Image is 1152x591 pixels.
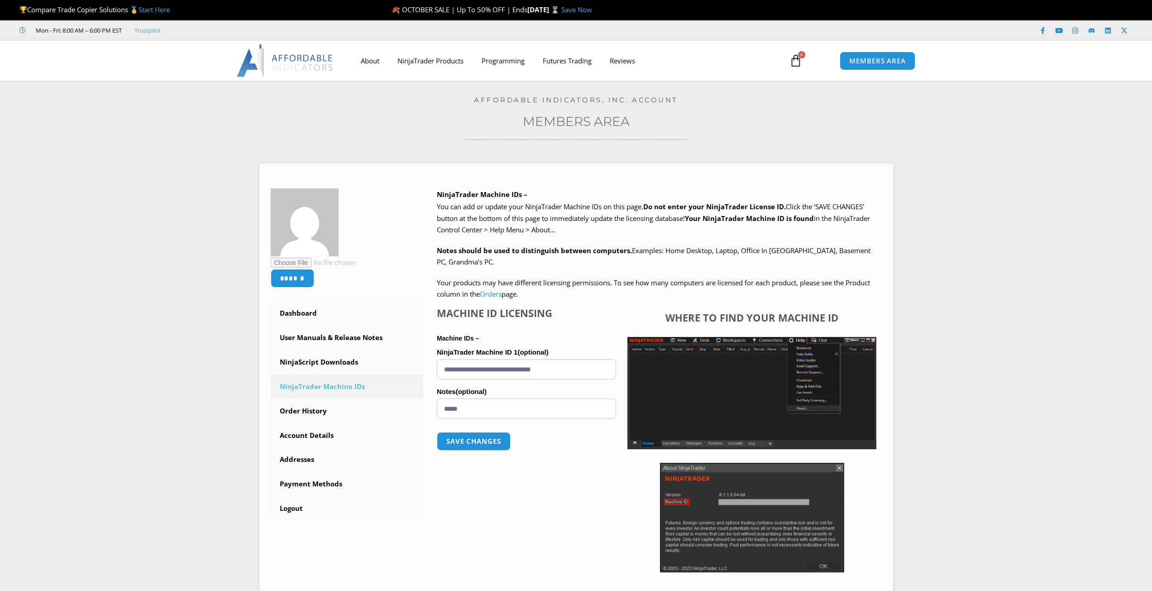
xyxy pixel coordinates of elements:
[517,348,548,356] span: (optional)
[271,302,424,520] nav: Account pages
[437,278,870,299] span: Your products may have different licensing permissions. To see how many computers are licensed fo...
[271,188,339,256] img: 07087a725f5987c903ac0c6cc52e959fa9d9f9ce261d1201ebda4f5ce7fa77ad
[437,190,527,199] b: NinjaTrader Machine IDs –
[19,5,170,14] span: Compare Trade Copier Solutions 🥇
[527,5,561,14] strong: [DATE] ⌛
[849,58,906,64] span: MEMBERS AREA
[561,5,592,14] a: Save Now
[134,25,161,36] a: Trustpilot
[437,385,616,399] label: Notes
[627,312,876,323] h4: Where to find your Machine ID
[534,50,601,71] a: Futures Trading
[776,48,816,74] a: 0
[643,202,786,211] b: Do not enter your NinjaTrader License ID.
[660,463,844,572] img: Screenshot 2025-01-17 114931 | Affordable Indicators – NinjaTrader
[271,448,424,471] a: Addresses
[271,472,424,496] a: Payment Methods
[271,399,424,423] a: Order History
[685,214,814,223] strong: Your NinjaTrader Machine ID is found
[840,52,915,70] a: MEMBERS AREA
[480,289,502,298] a: Orders
[352,50,388,71] a: About
[271,375,424,399] a: NinjaTrader Machine IDs
[271,302,424,325] a: Dashboard
[271,326,424,350] a: User Manuals & Release Notes
[237,44,334,77] img: LogoAI | Affordable Indicators – NinjaTrader
[437,202,643,211] span: You can add or update your NinjaTrader Machine IDs on this page.
[139,5,170,14] a: Start Here
[437,335,479,342] strong: Machine IDs –
[798,51,805,58] span: 0
[388,50,473,71] a: NinjaTrader Products
[392,5,527,14] span: 🍂 OCTOBER SALE | Up To 50% OFF | Ends
[271,497,424,520] a: Logout
[456,388,487,395] span: (optional)
[33,25,122,36] span: Mon - Fri: 8:00 AM – 6:00 PM EST
[523,114,630,129] a: Members Area
[437,246,870,267] span: Examples: Home Desktop, Laptop, Office In [GEOGRAPHIC_DATA], Basement PC, Grandma’s PC.
[352,50,779,71] nav: Menu
[437,246,632,255] strong: Notes should be used to distinguish between computers.
[601,50,644,71] a: Reviews
[437,346,616,359] label: NinjaTrader Machine ID 1
[271,351,424,374] a: NinjaScript Downloads
[437,202,870,234] span: Click the ‘SAVE CHANGES’ button at the bottom of this page to immediately update the licensing da...
[437,432,511,451] button: Save changes
[473,50,534,71] a: Programming
[20,6,27,13] img: 🏆
[627,337,876,449] img: Screenshot 2025-01-17 1155544 | Affordable Indicators – NinjaTrader
[271,424,424,447] a: Account Details
[474,96,678,104] a: Affordable Indicators, Inc. Account
[437,307,616,319] h4: Machine ID Licensing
